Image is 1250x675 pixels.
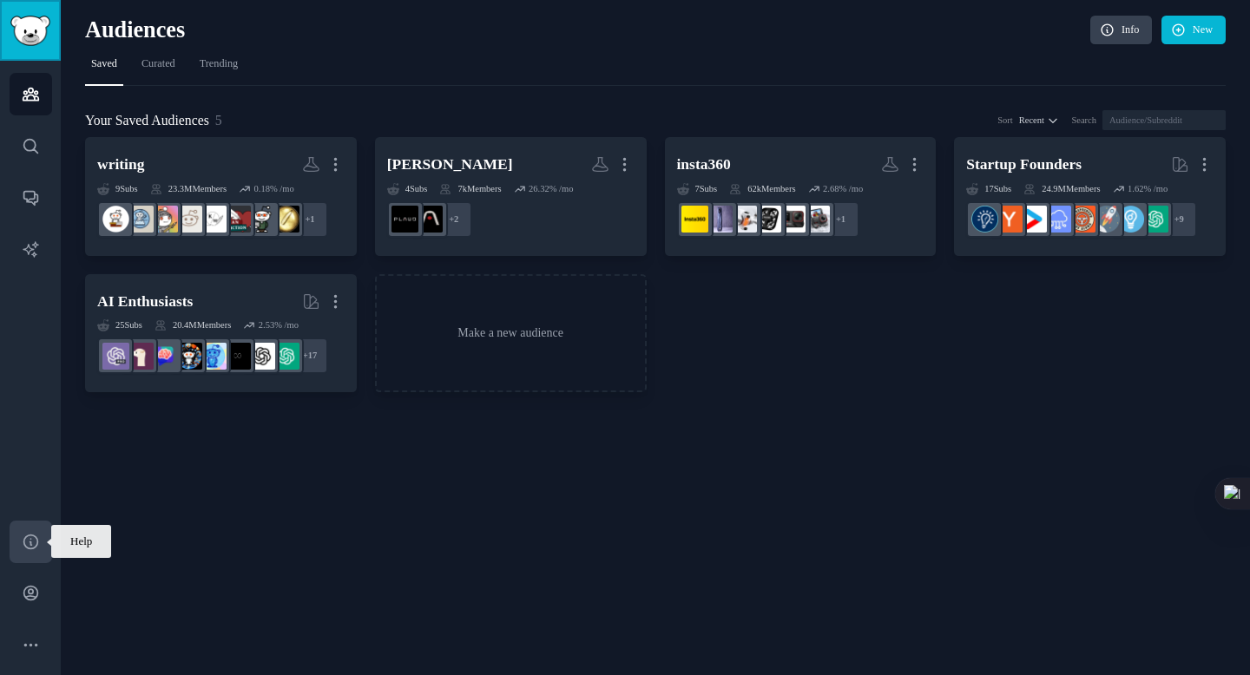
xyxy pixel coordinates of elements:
[259,319,299,331] div: 2.53 % /mo
[416,206,443,233] img: PlaudNote
[1020,206,1047,233] img: startup
[803,206,830,233] img: Insta360AcePro
[706,206,733,233] img: 360Cameras
[677,154,731,175] div: insta360
[529,183,573,195] div: 26.32 % /mo
[85,274,357,393] a: AI Enthusiasts25Subs20.4MMembers2.53% /mo+17ChatGPTOpenAIArtificialInteligenceartificialaiArtChat...
[665,137,937,256] a: insta3607Subs62kMembers2.68% /mo+1Insta360AceProInsta360AcePro2Insta360DronesInsta360AntiGravity3...
[292,337,328,374] div: + 17
[102,206,129,233] img: writing
[971,206,998,233] img: Entrepreneurship
[1069,206,1095,233] img: EntrepreneurRideAlong
[729,183,795,195] div: 62k Members
[97,183,138,195] div: 9 Sub s
[248,206,275,233] img: FictionWriting
[91,56,117,72] span: Saved
[1090,16,1152,45] a: Info
[1019,115,1044,127] span: Recent
[1161,16,1226,45] a: New
[141,56,175,72] span: Curated
[150,183,227,195] div: 23.3M Members
[779,206,806,233] img: Insta360AcePro2
[248,343,275,370] img: OpenAI
[823,201,859,238] div: + 1
[823,183,863,195] div: 2.68 % /mo
[200,56,238,72] span: Trending
[1102,110,1226,130] input: Audience/Subreddit
[155,319,231,331] div: 20.4M Members
[85,137,357,256] a: writing9Subs23.3MMembers0.18% /mo+1writingadviceFictionWritingFanFictionKeepWritingWritingHubWrit...
[387,154,513,175] div: [PERSON_NAME]
[1117,206,1144,233] img: Entrepreneur
[254,183,294,195] div: 0.18 % /mo
[273,206,299,233] img: writingadvice
[439,183,501,195] div: 7k Members
[135,50,181,86] a: Curated
[375,274,647,393] a: Make a new audience
[681,206,708,233] img: Insta360
[85,16,1090,44] h2: Audiences
[127,343,154,370] img: LocalLLaMA
[966,154,1082,175] div: Startup Founders
[436,201,472,238] div: + 2
[273,343,299,370] img: ChatGPT
[200,343,227,370] img: artificial
[215,113,222,128] span: 5
[102,343,129,370] img: ChatGPTPro
[292,201,328,238] div: + 1
[97,291,193,312] div: AI Enthusiasts
[175,206,202,233] img: WritingHub
[997,115,1013,127] div: Sort
[391,206,418,233] img: PLAUDAI
[730,206,757,233] img: Insta360AntiGravity
[1023,183,1100,195] div: 24.9M Members
[387,183,428,195] div: 4 Sub s
[1161,201,1197,238] div: + 9
[677,183,718,195] div: 7 Sub s
[996,206,1023,233] img: ycombinator
[224,343,251,370] img: ArtificialInteligence
[1019,115,1060,127] button: Recent
[954,137,1226,256] a: Startup Founders17Subs24.9MMembers1.62% /mo+9ChatGPTEntrepreneurstartupsEntrepreneurRideAlongSaaS...
[375,137,647,256] a: [PERSON_NAME]4Subs7kMembers26.32% /mo+2PlaudNotePLAUDAI
[97,319,142,331] div: 25 Sub s
[966,183,1011,195] div: 17 Sub s
[127,206,154,233] img: WritingWithAI
[194,50,244,86] a: Trending
[85,50,123,86] a: Saved
[151,206,178,233] img: WritingPrompts
[1044,206,1071,233] img: SaaS
[754,206,781,233] img: Insta360Drones
[10,16,50,46] img: GummySearch logo
[224,206,251,233] img: FanFiction
[1128,183,1168,195] div: 1.62 % /mo
[1141,206,1168,233] img: ChatGPT
[1093,206,1120,233] img: startups
[1071,115,1096,127] div: Search
[85,110,209,132] span: Your Saved Audiences
[97,154,144,175] div: writing
[175,343,202,370] img: aiArt
[200,206,227,233] img: KeepWriting
[151,343,178,370] img: ChatGPTPromptGenius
